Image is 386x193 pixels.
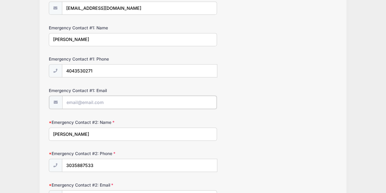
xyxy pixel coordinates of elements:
label: Emergency Contact #2: Phone [49,150,145,157]
input: email@email.com [62,2,217,15]
label: Emergency Contact #1: Name [49,25,145,31]
input: email@email.com [62,96,217,109]
label: Emergency Contact #1: Phone [49,56,145,62]
input: (xxx) xxx-xxxx [62,64,217,77]
label: Emergency Contact #2: Email [49,182,145,188]
label: Emergency Contact #1: Email [49,87,145,94]
label: Emergency Contact #2: Name [49,119,145,125]
input: (xxx) xxx-xxxx [62,159,217,172]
